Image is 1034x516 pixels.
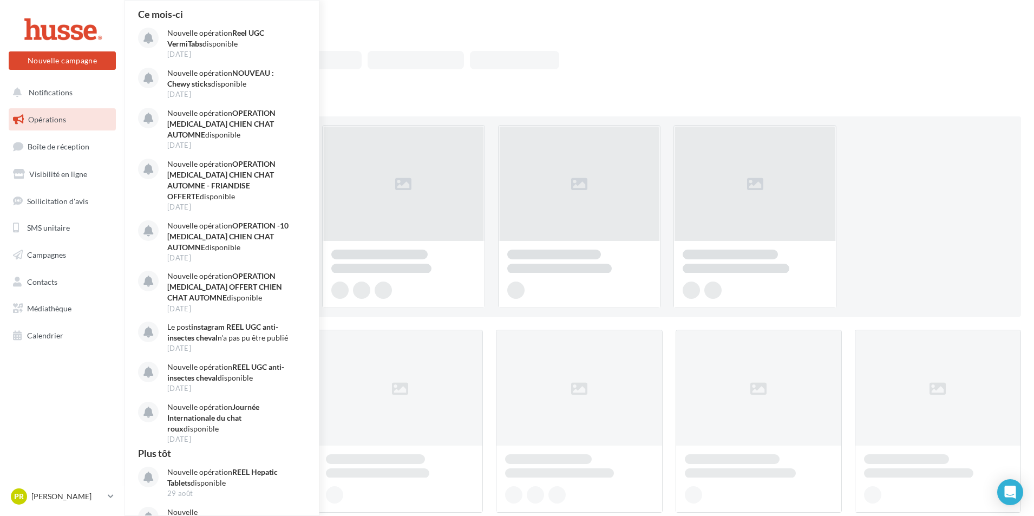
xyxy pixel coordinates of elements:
[6,163,118,186] a: Visibilité en ligne
[6,244,118,266] a: Campagnes
[27,196,88,205] span: Sollicitation d'avis
[6,271,118,293] a: Contacts
[27,223,70,232] span: SMS unitaire
[27,250,66,259] span: Campagnes
[997,479,1023,505] div: Open Intercom Messenger
[6,108,118,131] a: Opérations
[27,304,71,313] span: Médiathèque
[9,51,116,70] button: Nouvelle campagne
[6,135,118,158] a: Boîte de réception
[138,17,1021,34] div: Opérations marketing
[6,81,114,104] button: Notifications
[28,142,89,151] span: Boîte de réception
[31,491,103,502] p: [PERSON_NAME]
[28,115,66,124] span: Opérations
[29,169,87,179] span: Visibilité en ligne
[14,491,24,502] span: PR
[6,217,118,239] a: SMS unitaire
[9,486,116,507] a: PR [PERSON_NAME]
[6,297,118,320] a: Médiathèque
[6,324,118,347] a: Calendrier
[6,190,118,213] a: Sollicitation d'avis
[27,331,63,340] span: Calendrier
[27,277,57,286] span: Contacts
[29,88,73,97] span: Notifications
